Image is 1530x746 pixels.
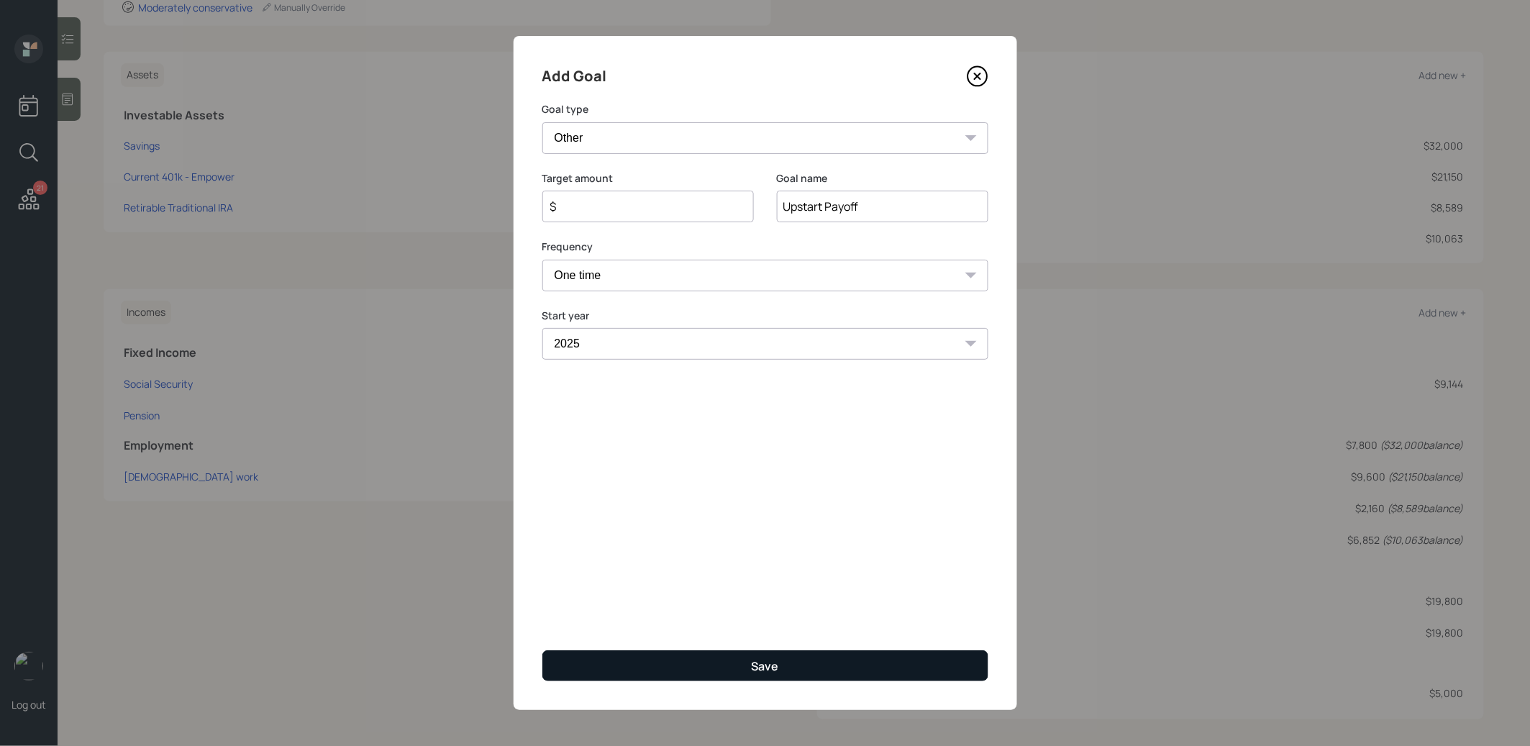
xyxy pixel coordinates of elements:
label: Frequency [542,240,988,254]
label: Target amount [542,171,754,186]
label: Start year [542,309,988,323]
button: Save [542,650,988,681]
div: Save [752,658,779,674]
label: Goal type [542,102,988,117]
label: Goal name [777,171,988,186]
h4: Add Goal [542,65,607,88]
